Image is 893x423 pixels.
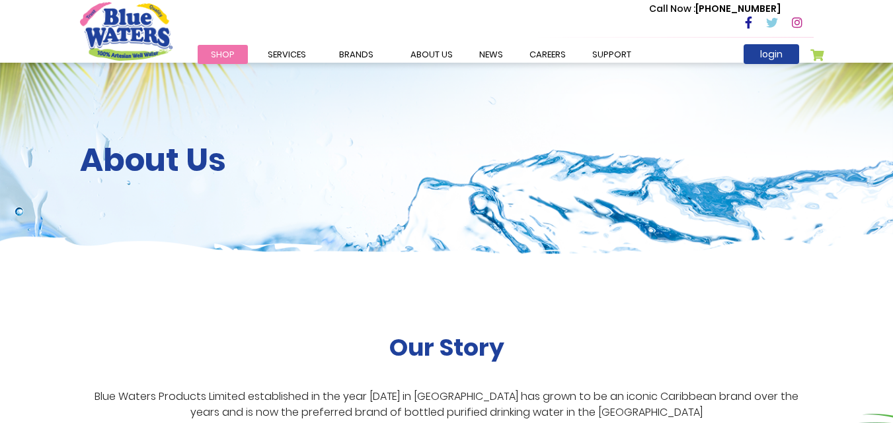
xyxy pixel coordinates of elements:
p: Blue Waters Products Limited established in the year [DATE] in [GEOGRAPHIC_DATA] has grown to be ... [80,389,814,420]
span: Services [268,48,306,61]
h2: Our Story [389,333,504,362]
span: Brands [339,48,373,61]
a: careers [516,45,579,64]
a: News [466,45,516,64]
h2: About Us [80,141,814,179]
span: Call Now : [649,2,695,15]
a: about us [397,45,466,64]
a: login [744,44,799,64]
a: support [579,45,644,64]
span: Shop [211,48,235,61]
p: [PHONE_NUMBER] [649,2,781,16]
a: store logo [80,2,173,60]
